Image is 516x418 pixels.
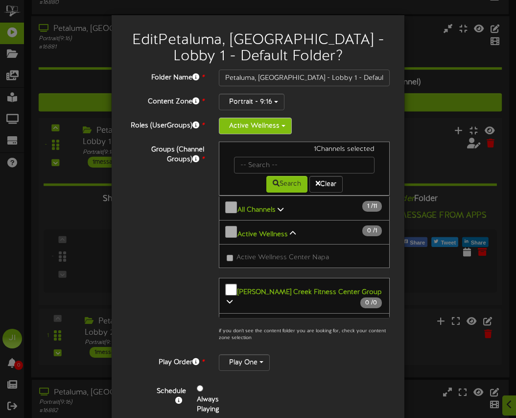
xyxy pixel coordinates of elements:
[119,354,211,368] label: Play Order
[227,145,382,157] div: 1 Channels selected
[126,32,390,65] h2: Edit Petaluma, [GEOGRAPHIC_DATA] - Lobby 1 - Default Folder ?
[219,94,284,110] button: Portrait - 9:16
[219,278,390,314] button: [PERSON_NAME] Creek Fitness Center Group 0 /0
[219,70,390,86] input: Folder Name
[236,254,329,261] span: Active Wellness Center Napa
[237,230,288,238] b: Active Wellness
[219,220,390,245] button: Active Wellness 0 /1
[119,142,211,165] label: Groups (Channel Groups)
[367,203,371,210] span: 1
[219,313,390,338] button: ASC 0 /0
[119,94,211,107] label: Content Zone
[362,225,382,236] span: / 1
[309,176,343,193] button: Clear
[362,201,382,212] span: / 11
[237,206,276,214] b: All Channels
[237,289,382,296] b: [PERSON_NAME] Creek Fitness Center Group
[234,157,375,173] input: -- Search --
[119,118,211,131] label: Roles (UserGroups)
[367,227,373,234] span: 0
[365,299,371,306] span: 0
[119,70,211,83] label: Folder Name
[266,176,307,193] button: Search
[197,395,231,415] label: Always Playing
[157,388,186,395] b: Schedule
[227,255,233,261] input: Active Wellness Center Napa
[219,196,390,221] button: All Channels 1 /11
[219,118,292,134] button: Active Wellness
[360,297,382,308] span: / 0
[219,354,270,371] button: Play One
